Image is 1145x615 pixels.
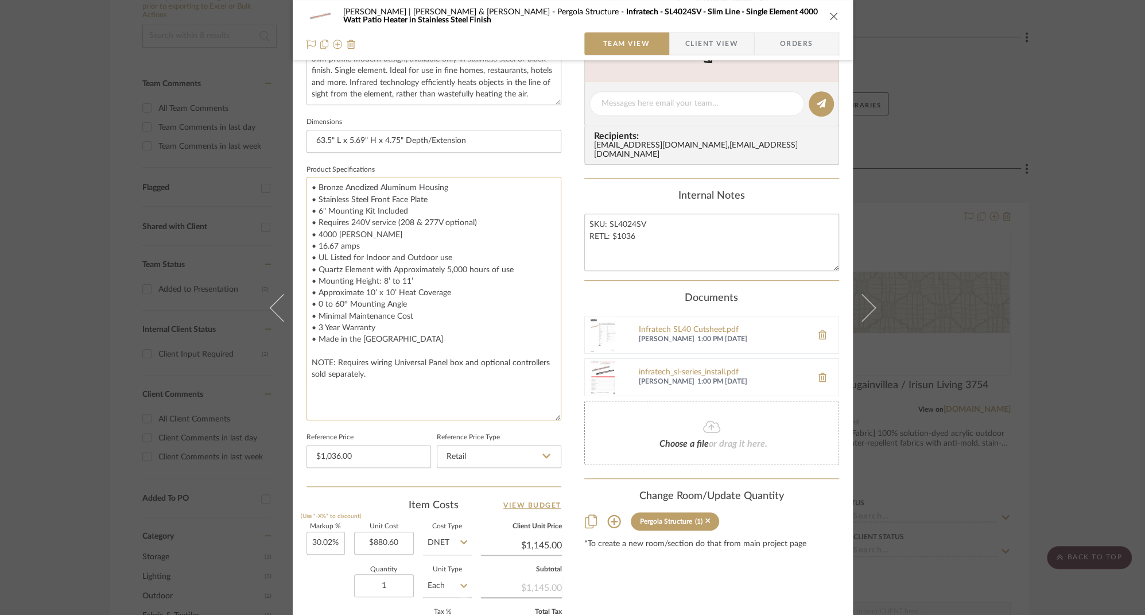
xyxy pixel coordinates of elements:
[481,524,562,529] label: Client Unit Price
[603,32,650,55] span: Team View
[639,326,806,335] a: Infratech SL40 Cutsheet.pdf
[585,316,622,353] img: Infratech SL40 Cutsheet.pdf
[829,11,839,21] button: close
[343,8,818,24] span: Infratech - SL4024SV - Slim Line - Single Element 4000 Watt Patio Heater in Stainless Steel Finish
[414,609,472,615] label: Tax %
[585,359,622,396] img: infratech_sl-series_install.pdf
[306,119,342,125] label: Dimensions
[685,32,738,55] span: Client View
[354,524,414,529] label: Unit Cost
[584,490,839,503] div: Change Room/Update Quantity
[437,435,500,440] label: Reference Price Type
[584,292,839,305] div: Documents
[697,335,806,344] span: 1:00 PM [DATE]
[640,517,692,525] div: Pergola Structure
[343,8,557,16] span: [PERSON_NAME] | [PERSON_NAME] & [PERSON_NAME]
[594,141,834,160] div: [EMAIL_ADDRESS][DOMAIN_NAME] , [EMAIL_ADDRESS][DOMAIN_NAME]
[354,567,414,573] label: Quantity
[306,167,375,173] label: Product Specifications
[709,439,767,448] span: or drag it here.
[423,524,472,529] label: Cost Type
[594,131,834,141] span: Recipients:
[481,577,562,597] div: $1,145.00
[639,335,694,344] span: [PERSON_NAME]
[423,567,472,573] label: Unit Type
[306,130,561,153] input: Enter the dimensions of this item
[767,32,826,55] span: Orders
[481,609,562,615] label: Total Tax
[584,190,839,203] div: Internal Notes
[306,435,354,440] label: Reference Price
[503,498,561,512] a: View Budget
[347,40,356,49] img: Remove from project
[306,498,561,512] div: Item Costs
[306,5,334,28] img: 9432868c-6d97-4739-b8ea-dffb130d52c1_48x40.jpg
[584,540,839,549] div: *To create a new room/section do that from main project page
[481,567,562,573] label: Subtotal
[695,517,702,525] div: (1)
[639,368,806,377] a: infratech_sl-series_install.pdf
[697,377,806,386] span: 1:00 PM [DATE]
[639,377,694,386] span: [PERSON_NAME]
[557,8,626,16] span: Pergola Structure
[306,524,345,529] label: Markup %
[659,439,709,448] span: Choose a file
